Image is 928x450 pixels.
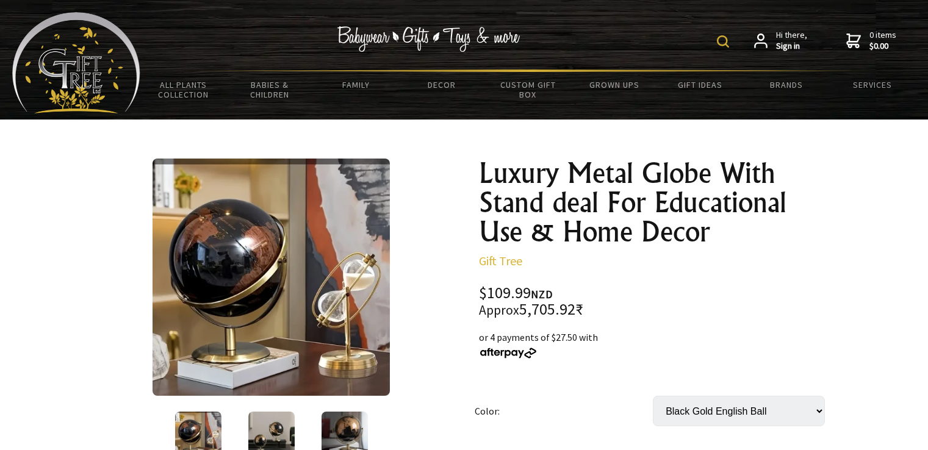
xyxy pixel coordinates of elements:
img: Babywear - Gifts - Toys & more [337,26,520,52]
img: Luxury Metal Globe With Stand deal For Educational Use & Home Decor [153,159,390,396]
a: All Plants Collection [140,72,226,107]
span: 0 items [869,29,896,51]
small: Approx [479,302,519,318]
span: Hi there, [776,30,807,51]
a: Gift Ideas [657,72,743,98]
span: NZD [531,287,553,301]
a: Grown Ups [571,72,657,98]
a: 0 items$0.00 [846,30,896,51]
td: Color: [475,379,653,443]
div: or 4 payments of $27.50 with [479,330,835,359]
img: product search [717,35,729,48]
strong: $0.00 [869,41,896,52]
h1: Luxury Metal Globe With Stand deal For Educational Use & Home Decor [479,159,835,246]
a: Decor [399,72,485,98]
img: Babyware - Gifts - Toys and more... [12,12,140,113]
strong: Sign in [776,41,807,52]
a: Hi there,Sign in [754,30,807,51]
a: Family [312,72,398,98]
div: $109.99 5,705.92₹ [479,285,835,318]
a: Gift Tree [479,253,522,268]
img: Afterpay [479,348,538,359]
a: Custom Gift Box [485,72,571,107]
a: Services [830,72,916,98]
a: Babies & Children [226,72,312,107]
a: Brands [744,72,830,98]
